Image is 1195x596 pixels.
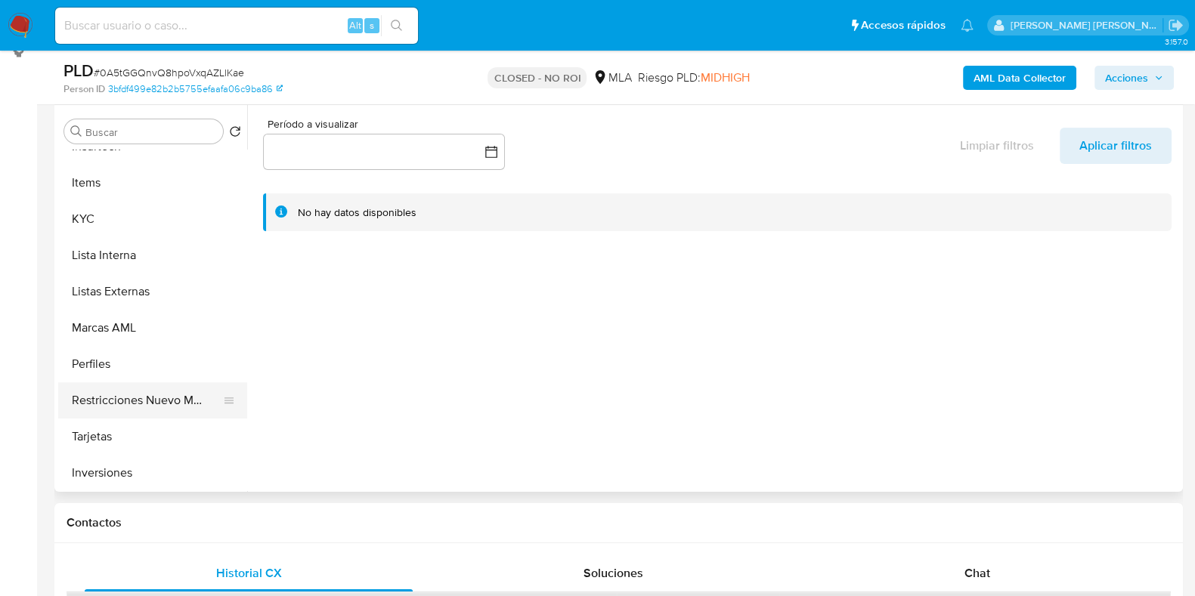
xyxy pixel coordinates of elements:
span: 3.157.0 [1164,36,1187,48]
input: Buscar [85,125,217,139]
span: s [370,18,374,32]
p: CLOSED - NO ROI [488,67,587,88]
b: Person ID [63,82,105,96]
button: Marcas AML [58,310,247,346]
button: KYC [58,201,247,237]
a: Notificaciones [961,19,974,32]
b: PLD [63,58,94,82]
span: MIDHIGH [700,69,749,86]
button: Items [58,165,247,201]
button: Buscar [70,125,82,137]
button: Restricciones Nuevo Mundo [58,382,235,418]
span: Alt [349,18,361,32]
button: Lista Interna [58,237,247,273]
span: Soluciones [584,564,643,582]
button: search-icon [381,15,412,36]
a: Salir [1168,17,1184,33]
button: Listas Externas [58,273,247,310]
input: Buscar usuario o caso... [55,16,418,36]
span: Accesos rápidos [861,17,946,33]
button: Tarjetas [58,418,247,455]
button: Perfiles [58,346,247,382]
button: Acciones [1094,66,1174,90]
b: AML Data Collector [974,66,1066,90]
p: federico.pizzingrilli@mercadolibre.com [1011,18,1163,32]
span: Chat [964,564,990,582]
div: MLA [593,69,631,86]
button: Inversiones [58,455,247,491]
span: # 0A5tGGQnvQ8hpoVxqAZLlKae [94,65,244,80]
span: Acciones [1105,66,1148,90]
span: Riesgo PLD: [637,69,749,86]
h1: Contactos [67,515,1171,530]
a: 3bfdf499e82b2b5755efaafa06c9ba86 [108,82,283,96]
button: AML Data Collector [963,66,1076,90]
span: Historial CX [216,564,282,582]
button: Volver al orden por defecto [229,125,241,142]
